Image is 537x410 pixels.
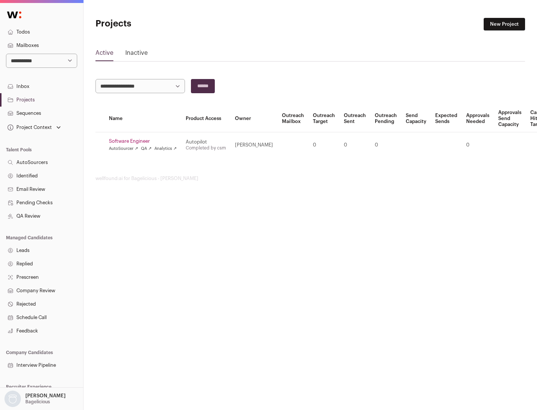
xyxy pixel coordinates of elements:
[95,176,525,182] footer: wellfound:ai for Bagelicious - [PERSON_NAME]
[186,139,226,145] div: Autopilot
[339,132,370,158] td: 0
[462,132,494,158] td: 0
[494,105,526,132] th: Approvals Send Capacity
[141,146,151,152] a: QA ↗
[109,138,177,144] a: Software Engineer
[462,105,494,132] th: Approvals Needed
[401,105,431,132] th: Send Capacity
[308,105,339,132] th: Outreach Target
[95,18,239,30] h1: Projects
[109,146,138,152] a: AutoSourcer ↗
[104,105,181,132] th: Name
[370,105,401,132] th: Outreach Pending
[181,105,230,132] th: Product Access
[230,105,277,132] th: Owner
[186,146,226,150] a: Completed by csm
[4,391,21,407] img: nopic.png
[308,132,339,158] td: 0
[230,132,277,158] td: [PERSON_NAME]
[95,48,113,60] a: Active
[25,399,50,405] p: Bagelicious
[25,393,66,399] p: [PERSON_NAME]
[6,124,52,130] div: Project Context
[6,122,62,133] button: Open dropdown
[3,391,67,407] button: Open dropdown
[484,18,525,31] a: New Project
[431,105,462,132] th: Expected Sends
[339,105,370,132] th: Outreach Sent
[277,105,308,132] th: Outreach Mailbox
[154,146,176,152] a: Analytics ↗
[370,132,401,158] td: 0
[3,7,25,22] img: Wellfound
[125,48,148,60] a: Inactive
